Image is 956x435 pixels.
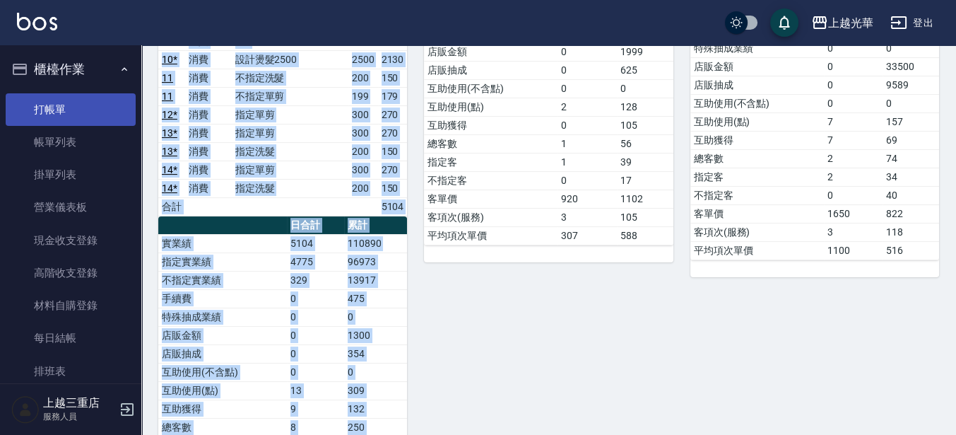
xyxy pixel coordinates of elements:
img: Logo [17,13,57,30]
td: 1650 [824,204,883,223]
td: 150 [378,179,408,197]
td: 消費 [185,142,232,161]
td: 7 [824,112,883,131]
td: 516 [883,241,939,260]
td: 客項次(服務) [424,208,557,226]
td: 1300 [344,326,408,344]
td: 不指定洗髮 [232,69,348,87]
td: 200 [348,142,378,161]
td: 0 [557,79,616,98]
td: 互助使用(不含點) [158,363,287,381]
td: 0 [344,363,408,381]
a: 營業儀表板 [6,191,136,224]
td: 指定洗髮 [232,179,348,197]
a: 掛單列表 [6,158,136,191]
td: 40 [883,186,939,204]
td: 128 [617,98,673,116]
td: 客單價 [424,190,557,208]
td: 354 [344,344,408,363]
td: 56 [617,134,673,153]
td: 0 [824,76,883,94]
td: 消費 [185,50,232,69]
td: 0 [824,186,883,204]
td: 0 [557,42,616,61]
td: 客單價 [690,204,824,223]
td: 270 [378,161,408,179]
td: 0 [287,363,343,381]
td: 199 [348,87,378,105]
td: 2130 [378,50,408,69]
td: 指定洗髮 [232,142,348,161]
td: 0 [287,344,343,363]
td: 消費 [185,124,232,142]
td: 店販抽成 [424,61,557,79]
td: 0 [557,61,616,79]
td: 150 [378,142,408,161]
td: 1 [557,134,616,153]
td: 39 [617,153,673,171]
td: 588 [617,226,673,245]
td: 33500 [883,57,939,76]
td: 0 [344,308,408,326]
td: 270 [378,105,408,124]
td: 822 [883,204,939,223]
td: 34 [883,168,939,186]
td: 920 [557,190,616,208]
td: 手續費 [158,289,287,308]
td: 9 [287,400,343,418]
td: 270 [378,124,408,142]
td: 110890 [344,234,408,253]
td: 2 [824,149,883,168]
td: 625 [617,61,673,79]
td: 特殊抽成業績 [690,39,824,57]
button: 登出 [885,10,939,36]
td: 329 [287,271,343,289]
p: 服務人員 [43,410,115,423]
a: 現金收支登錄 [6,224,136,257]
td: 指定客 [690,168,824,186]
td: 179 [378,87,408,105]
td: 300 [348,105,378,124]
td: 0 [883,94,939,112]
td: 118 [883,223,939,241]
td: 特殊抽成業績 [158,308,287,326]
td: 指定單剪 [232,105,348,124]
td: 互助使用(點) [690,112,824,131]
td: 消費 [185,179,232,197]
td: 互助使用(點) [424,98,557,116]
a: 材料自購登錄 [6,289,136,322]
td: 9589 [883,76,939,94]
td: 店販金額 [424,42,557,61]
td: 5104 [287,234,343,253]
td: 5104 [378,197,408,216]
button: 櫃檯作業 [6,51,136,88]
button: 上越光華 [805,8,879,37]
td: 0 [824,94,883,112]
td: 合計 [158,197,185,216]
td: 互助使用(點) [158,381,287,400]
td: 4775 [287,253,343,271]
td: 消費 [185,105,232,124]
td: 0 [883,39,939,57]
td: 475 [344,289,408,308]
td: 0 [287,289,343,308]
td: 150 [378,69,408,87]
td: 指定實業績 [158,253,287,271]
td: 200 [348,69,378,87]
td: 300 [348,124,378,142]
td: 0 [824,57,883,76]
td: 132 [344,400,408,418]
a: 每日結帳 [6,322,136,354]
td: 2 [824,168,883,186]
td: 不指定客 [690,186,824,204]
th: 日合計 [287,216,343,235]
td: 3 [824,223,883,241]
td: 不指定實業績 [158,271,287,289]
td: 店販金額 [158,326,287,344]
a: 帳單列表 [6,126,136,158]
td: 1102 [617,190,673,208]
td: 1999 [617,42,673,61]
h5: 上越三重店 [43,396,115,410]
td: 0 [824,39,883,57]
td: 0 [287,326,343,344]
